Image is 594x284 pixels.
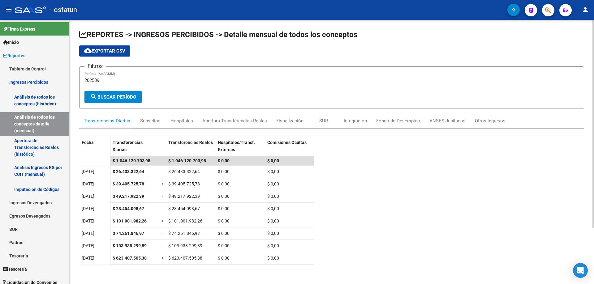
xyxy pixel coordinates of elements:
[267,218,279,223] span: $ 0,00
[3,39,19,46] span: Inicio
[168,218,202,223] span: $ 101.001.982,26
[82,256,94,261] span: [DATE]
[267,181,279,186] span: $ 0,00
[319,117,328,124] div: SUR
[113,194,144,199] span: $ 49.217.922,39
[84,47,92,54] mat-icon: cloud_download
[344,117,367,124] div: Integración
[84,48,125,54] span: Exportar CSV
[168,181,200,186] span: $ 39.405.725,78
[162,231,165,236] span: =
[168,194,200,199] span: $ 49.217.922,39
[113,181,144,186] span: $ 39.405.725,78
[162,181,165,186] span: =
[113,169,144,174] span: $ 26.433.322,64
[218,140,255,152] span: Hospitales/Transf. Externas
[79,45,130,57] button: Exportar CSV
[475,117,506,124] div: Otros ingresos
[49,3,77,17] span: - osfatun
[84,62,106,70] h3: Filtros
[267,169,279,174] span: $ 0,00
[168,140,213,145] span: Transferencias Reales
[113,256,147,261] span: $ 623.407.505,38
[162,243,165,248] span: =
[376,117,420,124] div: Fondo de Desempleo
[3,26,35,32] span: Firma Express
[110,136,160,162] datatable-header-cell: Transferencias Diarias
[168,243,202,248] span: $ 103.938.299,89
[215,136,265,162] datatable-header-cell: Hospitales/Transf. Externas
[113,158,150,163] span: $ 1.046.120.703,98
[3,52,25,59] span: Reportes
[82,194,94,199] span: [DATE]
[162,194,165,199] span: =
[582,6,589,13] mat-icon: person
[170,117,193,124] div: Hospitales
[267,158,279,163] span: $ 0,00
[166,136,215,162] datatable-header-cell: Transferencias Reales
[82,218,94,223] span: [DATE]
[90,93,97,100] mat-icon: search
[168,231,200,236] span: $ 74.261.846,97
[140,117,161,124] div: Subsidios
[162,206,165,211] span: =
[218,231,230,236] span: $ 0,00
[573,263,588,278] div: Open Intercom Messenger
[113,231,144,236] span: $ 74.261.846,97
[267,231,279,236] span: $ 0,00
[429,117,466,124] div: ANSES Jubilados
[267,256,279,261] span: $ 0,00
[276,117,303,124] div: Fiscalización
[218,218,230,223] span: $ 0,00
[162,256,165,261] span: =
[90,94,136,100] span: Buscar Período
[218,158,230,163] span: $ 0,00
[218,243,230,248] span: $ 0,00
[168,206,200,211] span: $ 28.454.098,67
[82,243,94,248] span: [DATE]
[267,194,279,199] span: $ 0,00
[168,256,202,261] span: $ 623.407.505,38
[265,136,314,162] datatable-header-cell: Comisiones Ocultas
[82,169,94,174] span: [DATE]
[168,169,200,174] span: $ 26.433.322,64
[82,140,94,145] span: Fecha
[113,140,143,152] span: Transferencias Diarias
[267,243,279,248] span: $ 0,00
[162,218,165,223] span: =
[82,181,94,186] span: [DATE]
[5,6,12,13] mat-icon: menu
[113,218,147,223] span: $ 101.001.982,26
[218,194,230,199] span: $ 0,00
[113,243,147,248] span: $ 103.938.299,89
[79,30,357,39] span: REPORTES -> INGRESOS PERCIBIDOS -> Detalle mensual de todos los conceptos
[168,158,206,163] span: $ 1.046.120.703,98
[267,140,307,145] span: Comisiones Ocultas
[162,169,165,174] span: =
[79,136,110,162] datatable-header-cell: Fecha
[218,181,230,186] span: $ 0,00
[82,231,94,236] span: [DATE]
[84,117,130,124] div: Transferencias Diarias
[82,206,94,211] span: [DATE]
[218,206,230,211] span: $ 0,00
[218,256,230,261] span: $ 0,00
[113,206,144,211] span: $ 28.454.098,67
[218,169,230,174] span: $ 0,00
[3,266,27,273] span: Tesorería
[84,91,142,103] button: Buscar Período
[267,206,279,211] span: $ 0,00
[202,117,267,124] div: Apertura Transferencias Reales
